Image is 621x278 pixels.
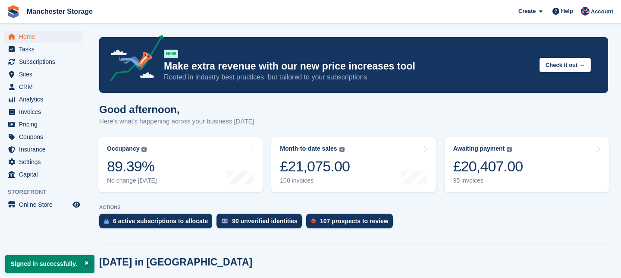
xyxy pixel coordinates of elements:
span: Analytics [19,93,71,105]
p: Rooted in industry best practices, but tailored to your subscriptions. [164,73,533,82]
a: 90 unverified identities [216,214,306,233]
a: Manchester Storage [23,4,96,19]
a: Preview store [71,199,82,210]
span: Coupons [19,131,71,143]
div: 6 active subscriptions to allocate [113,218,208,224]
p: Signed in successfully. [5,255,94,273]
a: menu [4,131,82,143]
a: menu [4,199,82,211]
img: verify_identity-adf6edd0f0f0b5bbfe63781bf79b02c33cf7c696d77639b501bdc392416b5a36.svg [222,218,228,224]
div: 90 unverified identities [232,218,298,224]
a: Occupancy 89.39% No change [DATE] [98,137,263,192]
a: menu [4,81,82,93]
p: ACTIONS [99,205,608,210]
span: Settings [19,156,71,168]
div: Month-to-date sales [280,145,337,152]
span: CRM [19,81,71,93]
div: 107 prospects to review [320,218,389,224]
div: 95 invoices [453,177,523,184]
a: menu [4,156,82,168]
a: menu [4,168,82,180]
a: menu [4,43,82,55]
a: 107 prospects to review [306,214,397,233]
a: menu [4,118,82,130]
a: 6 active subscriptions to allocate [99,214,216,233]
span: Storefront [8,188,86,196]
img: stora-icon-8386f47178a22dfd0bd8f6a31ec36ba5ce8667c1dd55bd0f319d3a0aa187defe.svg [7,5,20,18]
span: Online Store [19,199,71,211]
span: Tasks [19,43,71,55]
div: NEW [164,50,178,58]
button: Check it out → [539,58,591,72]
a: menu [4,31,82,43]
span: Capital [19,168,71,180]
h2: [DATE] in [GEOGRAPHIC_DATA] [99,256,252,268]
a: menu [4,143,82,155]
a: Awaiting payment £20,407.00 95 invoices [445,137,609,192]
span: Sites [19,68,71,80]
img: icon-info-grey-7440780725fd019a000dd9b08b2336e03edf1995a4989e88bcd33f0948082b44.svg [339,147,345,152]
h1: Good afternoon, [99,104,254,115]
a: menu [4,93,82,105]
p: Here's what's happening across your business [DATE] [99,117,254,126]
a: menu [4,106,82,118]
img: icon-info-grey-7440780725fd019a000dd9b08b2336e03edf1995a4989e88bcd33f0948082b44.svg [507,147,512,152]
div: Awaiting payment [453,145,505,152]
div: Occupancy [107,145,139,152]
a: menu [4,56,82,68]
div: £21,075.00 [280,158,350,175]
a: Month-to-date sales £21,075.00 100 invoices [271,137,436,192]
p: Make extra revenue with our new price increases tool [164,60,533,73]
span: Help [561,7,573,16]
span: Subscriptions [19,56,71,68]
div: No change [DATE] [107,177,157,184]
div: 89.39% [107,158,157,175]
img: icon-info-grey-7440780725fd019a000dd9b08b2336e03edf1995a4989e88bcd33f0948082b44.svg [141,147,147,152]
img: active_subscription_to_allocate_icon-d502201f5373d7db506a760aba3b589e785aa758c864c3986d89f69b8ff3... [104,218,109,224]
div: £20,407.00 [453,158,523,175]
img: prospect-51fa495bee0391a8d652442698ab0144808aea92771e9ea1ae160a38d050c398.svg [311,218,316,224]
span: Pricing [19,118,71,130]
span: Invoices [19,106,71,118]
span: Insurance [19,143,71,155]
span: Account [591,7,613,16]
a: menu [4,68,82,80]
img: price-adjustments-announcement-icon-8257ccfd72463d97f412b2fc003d46551f7dbcb40ab6d574587a9cd5c0d94... [103,35,163,84]
div: 100 invoices [280,177,350,184]
span: Create [518,7,536,16]
span: Home [19,31,71,43]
